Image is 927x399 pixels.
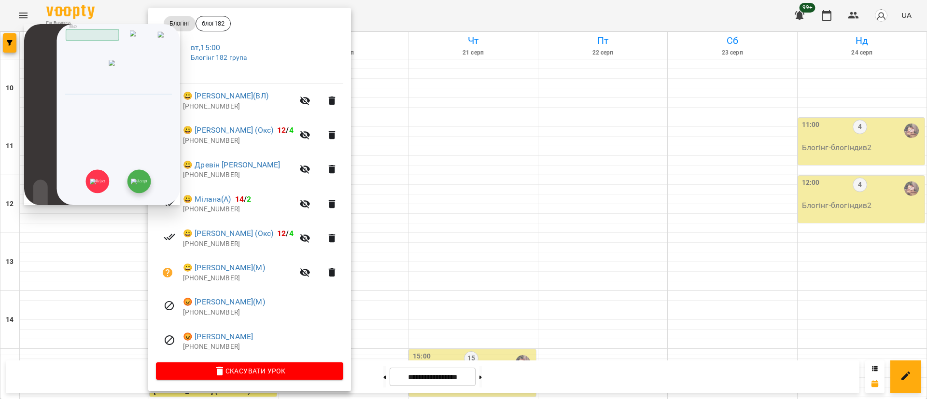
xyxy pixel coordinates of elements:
[164,300,175,312] svg: Візит скасовано
[156,261,179,284] button: Візит ще не сплачено. Додати оплату?
[183,331,253,343] a: 😡 [PERSON_NAME]
[277,229,294,238] b: /
[183,239,294,249] p: [PHONE_NUMBER]
[235,194,252,204] b: /
[183,124,273,136] a: 😀 [PERSON_NAME] (Окс)
[183,193,231,205] a: 😀 Мілана(А)
[277,229,286,238] span: 12
[183,342,343,352] p: [PHONE_NUMBER]
[164,19,196,28] span: Блогінг
[164,231,175,243] svg: Візит сплачено
[183,170,294,180] p: [PHONE_NUMBER]
[277,125,286,135] span: 12
[235,194,244,204] span: 14
[183,308,343,317] p: [PHONE_NUMBER]
[191,54,247,61] a: Блогінг 182 група
[183,90,268,102] a: 😀 [PERSON_NAME](ВЛ)
[183,136,294,146] p: [PHONE_NUMBER]
[247,194,251,204] span: 2
[183,102,294,111] p: [PHONE_NUMBER]
[183,205,294,214] p: [PHONE_NUMBER]
[277,125,294,135] b: /
[183,274,294,283] p: [PHONE_NUMBER]
[191,43,220,52] a: вт , 15:00
[164,334,175,346] svg: Візит скасовано
[156,73,343,362] ul: Клієнти
[183,262,265,274] a: 😀 [PERSON_NAME](М)
[183,228,273,239] a: 😀 [PERSON_NAME] (Окс)
[156,362,343,380] button: Скасувати Урок
[196,16,231,31] div: блог182
[164,365,336,377] span: Скасувати Урок
[289,229,294,238] span: 4
[183,159,280,171] a: 😀 Древін [PERSON_NAME]
[183,296,265,308] a: 😡 [PERSON_NAME](М)
[196,19,230,28] span: блог182
[289,125,294,135] span: 4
